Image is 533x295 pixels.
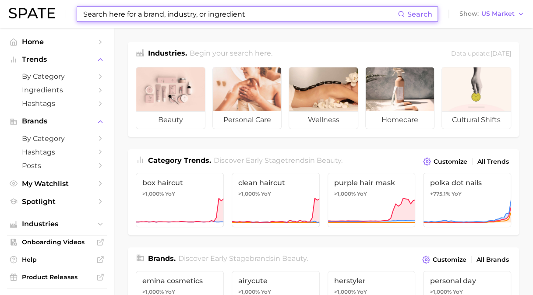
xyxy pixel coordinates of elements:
[7,270,107,284] a: Product Releases
[7,83,107,97] a: Ingredients
[366,111,434,129] span: homecare
[22,38,92,46] span: Home
[7,97,107,110] a: Hashtags
[82,7,398,21] input: Search here for a brand, industry, or ingredient
[7,132,107,145] a: by Category
[148,48,187,60] h1: Industries.
[7,253,107,266] a: Help
[9,8,55,18] img: SPATE
[142,288,164,295] span: >1,000%
[334,190,356,197] span: >1,000%
[421,155,469,168] button: Customize
[289,67,358,129] a: wellness
[232,173,320,227] a: clean haircut>1,000% YoY
[7,159,107,172] a: Posts
[136,173,224,227] a: box haircut>1,000% YoY
[148,156,211,165] span: Category Trends .
[433,256,466,263] span: Customize
[22,56,92,63] span: Trends
[430,277,505,285] span: personal day
[357,190,367,197] span: YoY
[317,156,341,165] span: beauty
[165,190,175,197] span: YoY
[22,220,92,228] span: Industries
[178,254,308,263] span: Discover Early Stage brands in .
[22,273,92,281] span: Product Releases
[148,254,176,263] span: Brands .
[457,8,526,20] button: ShowUS Market
[423,173,511,227] a: polka dot nails+775.1% YoY
[22,117,92,125] span: Brands
[459,11,479,16] span: Show
[214,156,342,165] span: Discover Early Stage trends in .
[136,111,205,129] span: beauty
[22,238,92,246] span: Onboarding Videos
[334,179,409,187] span: purple hair mask
[142,190,164,197] span: >1,000%
[328,173,416,227] a: purple hair mask>1,000% YoY
[190,48,272,60] h2: Begin your search here.
[477,158,509,165] span: All Trends
[451,48,511,60] div: Data update: [DATE]
[238,190,260,197] span: >1,000%
[22,256,92,263] span: Help
[430,190,450,197] span: +775.1%
[434,158,467,165] span: Customize
[365,67,435,129] a: homecare
[261,190,271,197] span: YoY
[213,111,282,129] span: personal care
[7,177,107,190] a: My Watchlist
[136,67,205,129] a: beauty
[7,70,107,83] a: by Category
[7,195,107,208] a: Spotlight
[238,277,313,285] span: airycute
[474,254,511,266] a: All Brands
[334,277,409,285] span: herstyler
[289,111,358,129] span: wellness
[22,134,92,143] span: by Category
[7,145,107,159] a: Hashtags
[22,148,92,156] span: Hashtags
[282,254,307,263] span: beauty
[142,277,217,285] span: emina cosmetics
[481,11,515,16] span: US Market
[7,53,107,66] button: Trends
[420,253,469,266] button: Customize
[22,72,92,81] span: by Category
[477,256,509,263] span: All Brands
[475,156,511,168] a: All Trends
[334,288,356,295] span: >1,000%
[7,35,107,49] a: Home
[22,162,92,170] span: Posts
[22,99,92,108] span: Hashtags
[442,111,511,129] span: cultural shifts
[7,235,107,249] a: Onboarding Videos
[238,288,260,295] span: >1,000%
[7,218,107,231] button: Industries
[441,67,511,129] a: cultural shifts
[7,115,107,128] button: Brands
[238,179,313,187] span: clean haircut
[212,67,282,129] a: personal care
[407,10,432,18] span: Search
[22,179,92,188] span: My Watchlist
[142,179,217,187] span: box haircut
[22,86,92,94] span: Ingredients
[430,179,505,187] span: polka dot nails
[22,197,92,206] span: Spotlight
[451,190,461,197] span: YoY
[430,288,451,295] span: >1,000%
